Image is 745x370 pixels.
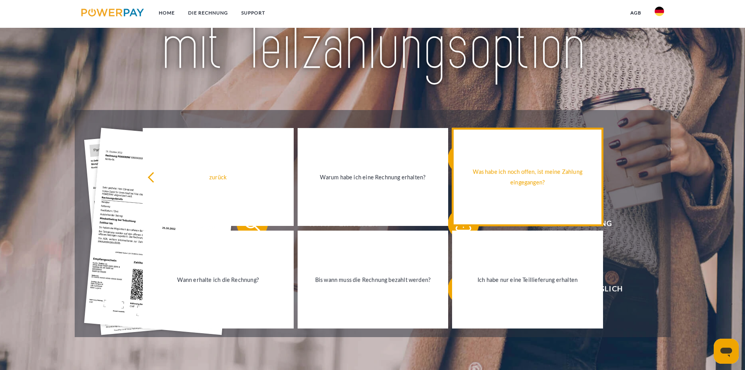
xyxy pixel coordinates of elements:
[181,6,235,20] a: DIE RECHNUNG
[147,274,289,285] div: Wann erhalte ich die Rechnung?
[624,6,648,20] a: agb
[457,166,598,188] div: Was habe ich noch offen, ist meine Zahlung eingegangen?
[81,9,144,16] img: logo-powerpay.svg
[147,172,289,182] div: zurück
[152,6,181,20] a: Home
[457,274,598,285] div: Ich habe nur eine Teillieferung erhalten
[235,6,272,20] a: SUPPORT
[452,128,603,226] a: Was habe ich noch offen, ist meine Zahlung eingegangen?
[655,7,664,16] img: de
[714,339,739,364] iframe: Schaltfläche zum Öffnen des Messaging-Fensters
[302,274,444,285] div: Bis wann muss die Rechnung bezahlt werden?
[302,172,444,182] div: Warum habe ich eine Rechnung erhalten?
